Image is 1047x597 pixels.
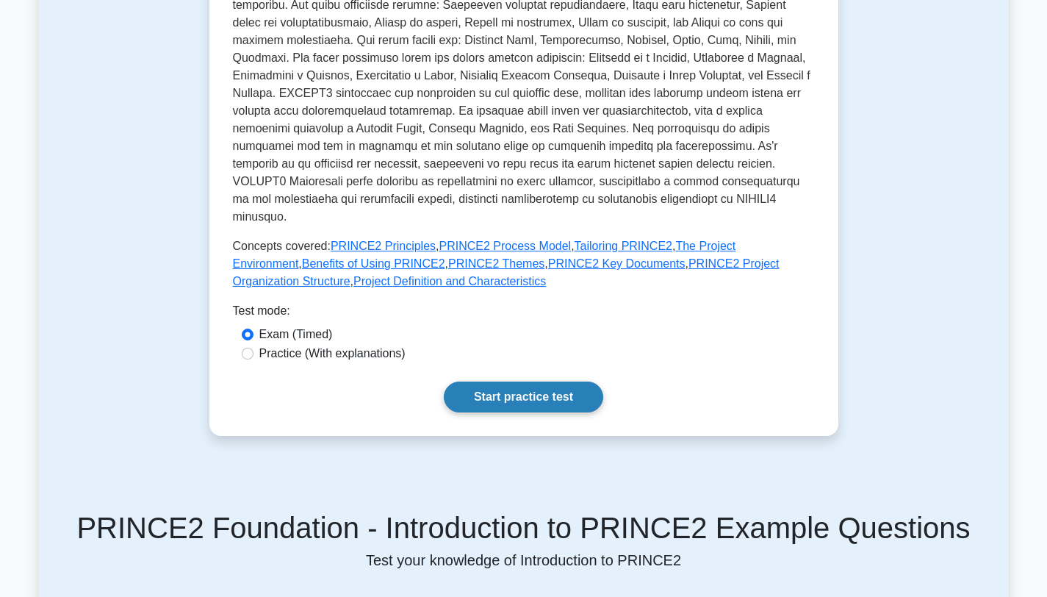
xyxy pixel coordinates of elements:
[48,551,1000,569] p: Test your knowledge of Introduction to PRINCE2
[259,326,333,343] label: Exam (Timed)
[444,382,603,412] a: Start practice test
[233,240,736,270] a: The Project Environment
[302,257,445,270] a: Benefits of Using PRINCE2
[439,240,572,252] a: PRINCE2 Process Model
[353,275,546,287] a: Project Definition and Characteristics
[575,240,672,252] a: Tailoring PRINCE2
[448,257,544,270] a: PRINCE2 Themes
[259,345,406,362] label: Practice (With explanations)
[233,237,815,290] p: Concepts covered: , , , , , , , ,
[233,302,815,326] div: Test mode:
[48,510,1000,546] h5: PRINCE2 Foundation - Introduction to PRINCE2 Example Questions
[331,240,436,252] a: PRINCE2 Principles
[548,257,686,270] a: PRINCE2 Key Documents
